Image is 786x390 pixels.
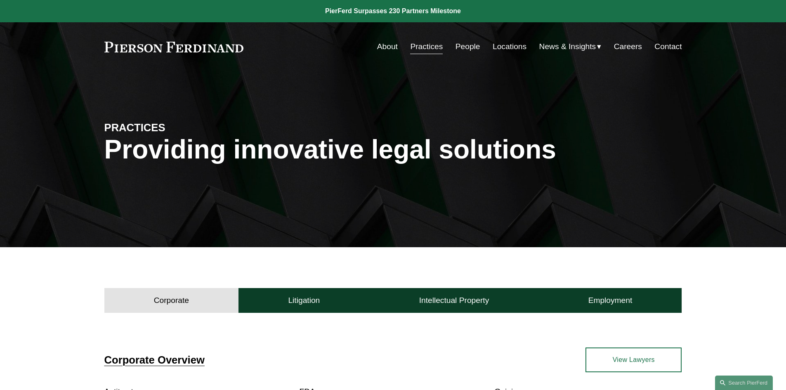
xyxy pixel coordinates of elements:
[493,39,526,54] a: Locations
[410,39,443,54] a: Practices
[654,39,682,54] a: Contact
[539,40,596,54] span: News & Insights
[614,39,642,54] a: Careers
[539,39,602,54] a: folder dropdown
[588,295,633,305] h4: Employment
[104,354,205,366] a: Corporate Overview
[104,135,682,165] h1: Providing innovative legal solutions
[456,39,480,54] a: People
[104,121,249,134] h4: PRACTICES
[377,39,398,54] a: About
[154,295,189,305] h4: Corporate
[585,347,682,372] a: View Lawyers
[715,376,773,390] a: Search this site
[288,295,320,305] h4: Litigation
[419,295,489,305] h4: Intellectual Property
